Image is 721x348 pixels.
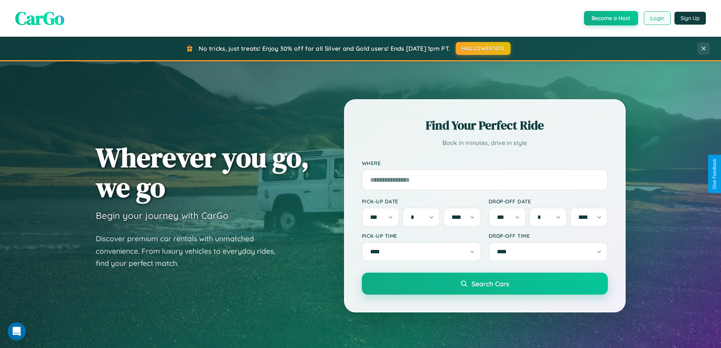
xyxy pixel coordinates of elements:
[362,198,481,204] label: Pick-up Date
[96,142,309,202] h1: Wherever you go, we go
[362,160,608,166] label: Where
[456,42,511,55] button: HALLOWEEN30
[674,12,706,25] button: Sign Up
[362,117,608,134] h2: Find Your Perfect Ride
[15,6,64,31] span: CarGo
[472,279,509,288] span: Search Cars
[8,322,26,340] iframe: Intercom live chat
[712,159,717,189] div: Give Feedback
[362,233,481,239] label: Pick-up Time
[644,11,671,25] button: Login
[489,198,608,204] label: Drop-off Date
[96,233,285,270] p: Discover premium car rentals with unmatched convenience. From luxury vehicles to everyday rides, ...
[199,45,450,52] span: No tricks, just treats! Enjoy 30% off for all Silver and Gold users! Ends [DATE] 1pm PT.
[96,210,229,221] h3: Begin your journey with CarGo
[584,11,638,25] button: Become a Host
[489,233,608,239] label: Drop-off Time
[362,273,608,295] button: Search Cars
[362,137,608,148] p: Book in minutes, drive in style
